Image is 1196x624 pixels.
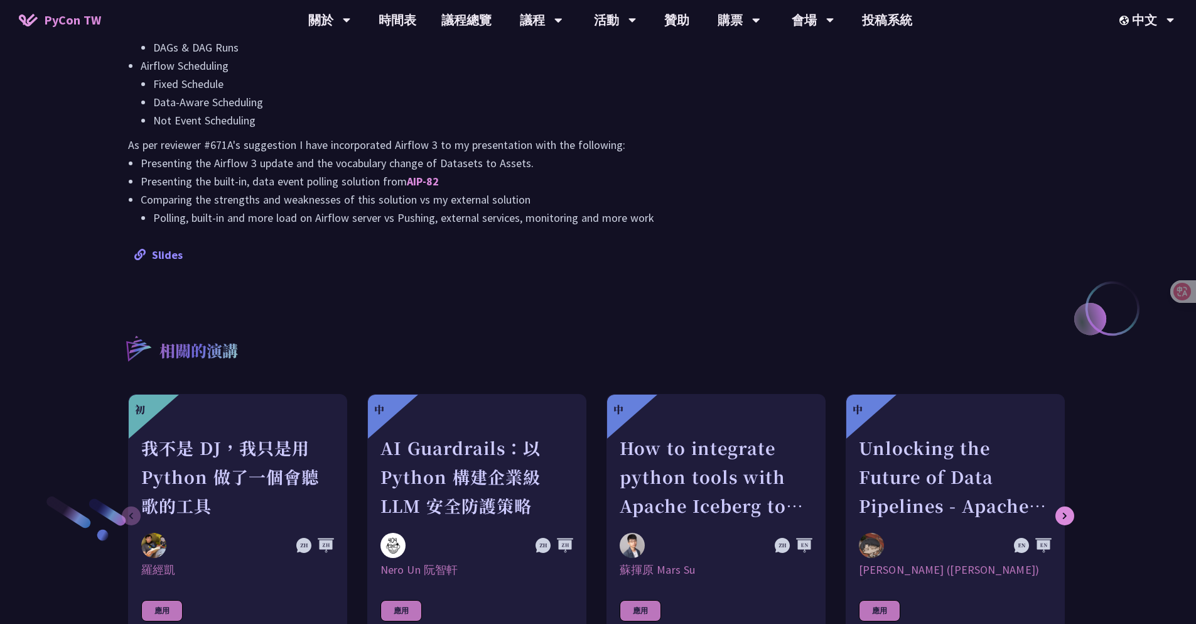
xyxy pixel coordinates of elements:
[380,562,573,577] div: Nero Un 阮智軒
[380,533,406,558] img: Nero Un 阮智軒
[853,402,863,417] div: 中
[153,209,1068,227] li: Polling, built-in and more load on Airflow server vs Pushing, external services, monitoring and m...
[380,600,422,621] div: 應用
[153,75,1068,93] li: Fixed Schedule
[135,402,145,417] div: 初
[44,11,101,30] span: PyCon TW
[141,562,334,577] div: 羅經凱
[134,248,183,262] a: Slides
[620,434,812,520] div: How to integrate python tools with Apache Iceberg to build ETLT pipeline on Shift-Left Architecture
[153,38,1068,57] li: DAGs & DAG Runs
[374,402,384,417] div: 中
[107,317,168,378] img: r3.8d01567.svg
[141,154,1068,172] li: Presenting the Airflow 3 update and the vocabulary change of Datasets to Assets.
[141,434,334,520] div: 我不是 DJ，我只是用 Python 做了一個會聽歌的工具
[407,174,439,189] a: AIP-82
[19,14,38,26] img: Home icon of PyCon TW 2025
[380,434,573,520] div: AI Guardrails：以 Python 構建企業級 LLM 安全防護策略
[620,562,812,577] div: 蘇揮原 Mars Su
[1119,16,1132,25] img: Locale Icon
[620,600,661,621] div: 應用
[128,136,1068,154] p: As per reviewer #671A's suggestion I have incorporated Airflow 3 to my presentation with the foll...
[153,93,1068,111] li: Data-Aware Scheduling
[153,111,1068,129] li: Not Event Scheduling
[159,339,238,364] p: 相關的演講
[141,172,1068,190] li: Presenting the built-in, data event polling solution from
[141,533,166,558] img: 羅經凱
[6,4,114,36] a: PyCon TW
[859,533,884,558] img: 李唯 (Wei Lee)
[141,600,183,621] div: 應用
[613,402,623,417] div: 中
[620,533,645,558] img: 蘇揮原 Mars Su
[859,562,1052,577] div: [PERSON_NAME] ([PERSON_NAME])
[859,434,1052,520] div: Unlocking the Future of Data Pipelines - Apache Airflow 3
[141,190,1068,227] li: Comparing the strengths and weaknesses of this solution vs my external solution
[859,600,900,621] div: 應用
[141,57,1068,129] li: Airflow Scheduling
